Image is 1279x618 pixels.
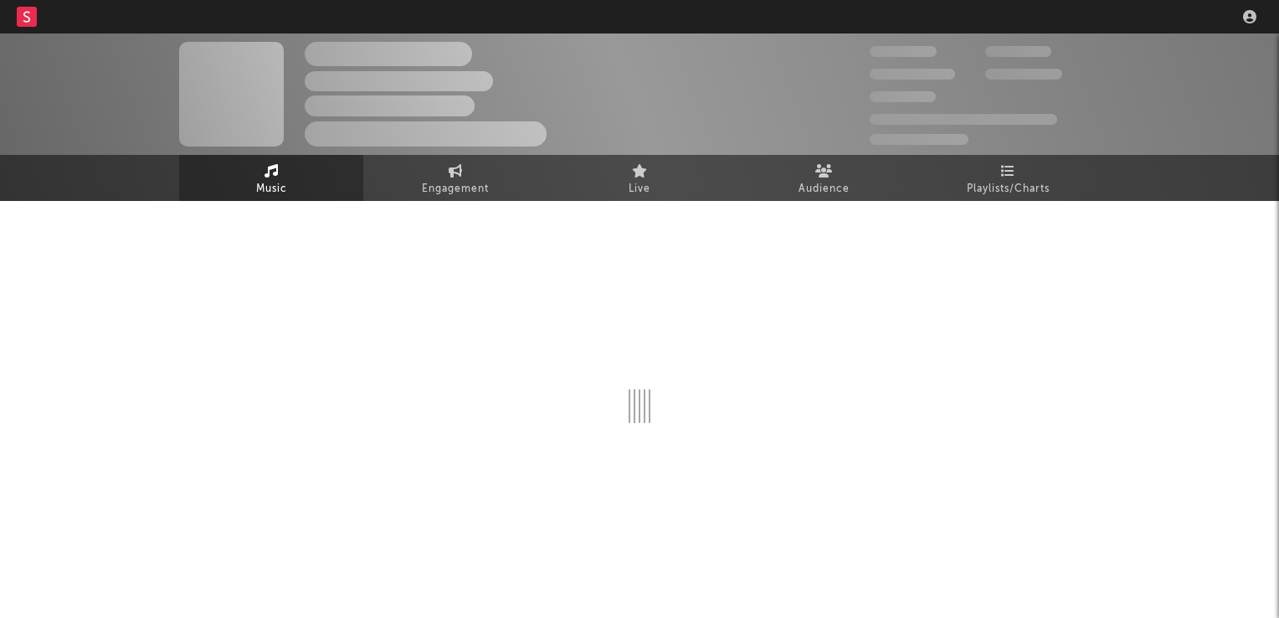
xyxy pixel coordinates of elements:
span: Music [256,179,287,199]
span: 50,000,000 [870,69,955,80]
span: Audience [799,179,850,199]
span: Jump Score: 85.0 [870,134,968,145]
a: Playlists/Charts [916,155,1100,201]
span: 50,000,000 Monthly Listeners [870,114,1057,125]
span: 1,000,000 [985,69,1062,80]
span: Engagement [422,179,489,199]
a: Live [547,155,732,201]
span: Live [629,179,650,199]
span: 100,000 [985,46,1051,57]
span: 300,000 [870,46,937,57]
a: Engagement [363,155,547,201]
span: 100,000 [870,91,936,102]
a: Audience [732,155,916,201]
span: Playlists/Charts [967,179,1050,199]
a: Music [179,155,363,201]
